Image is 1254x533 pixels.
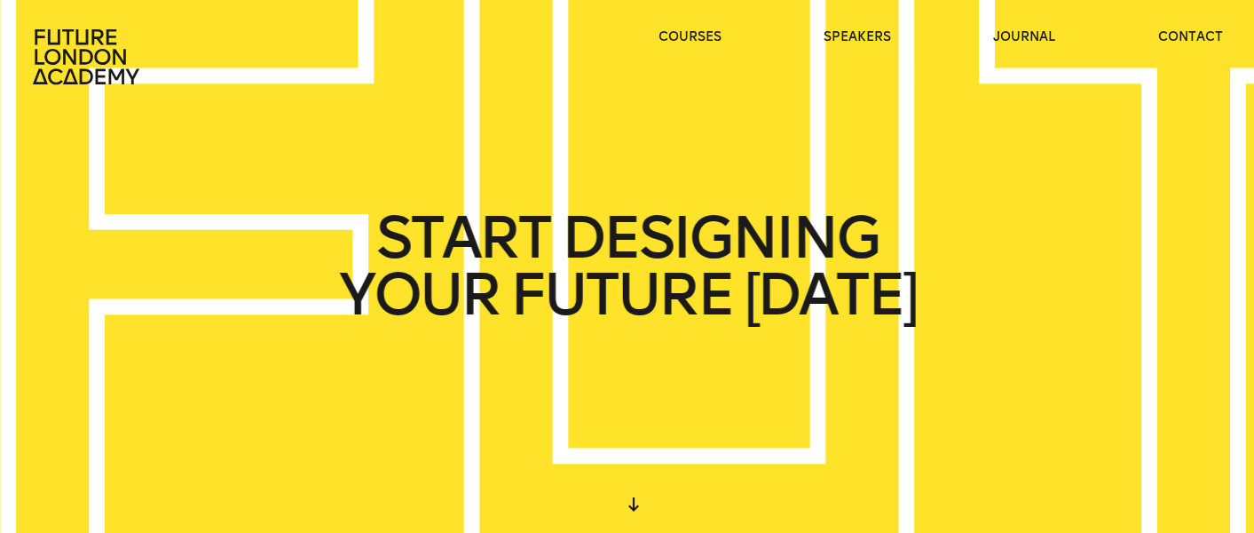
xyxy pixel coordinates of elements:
span: [DATE] [744,266,916,323]
a: courses [659,28,722,46]
a: speakers [824,28,891,46]
a: contact [1158,28,1223,46]
span: DESIGNING [561,210,878,266]
span: FUTURE [510,266,732,323]
span: YOUR [338,266,498,323]
span: START [375,210,549,266]
a: journal [993,28,1055,46]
